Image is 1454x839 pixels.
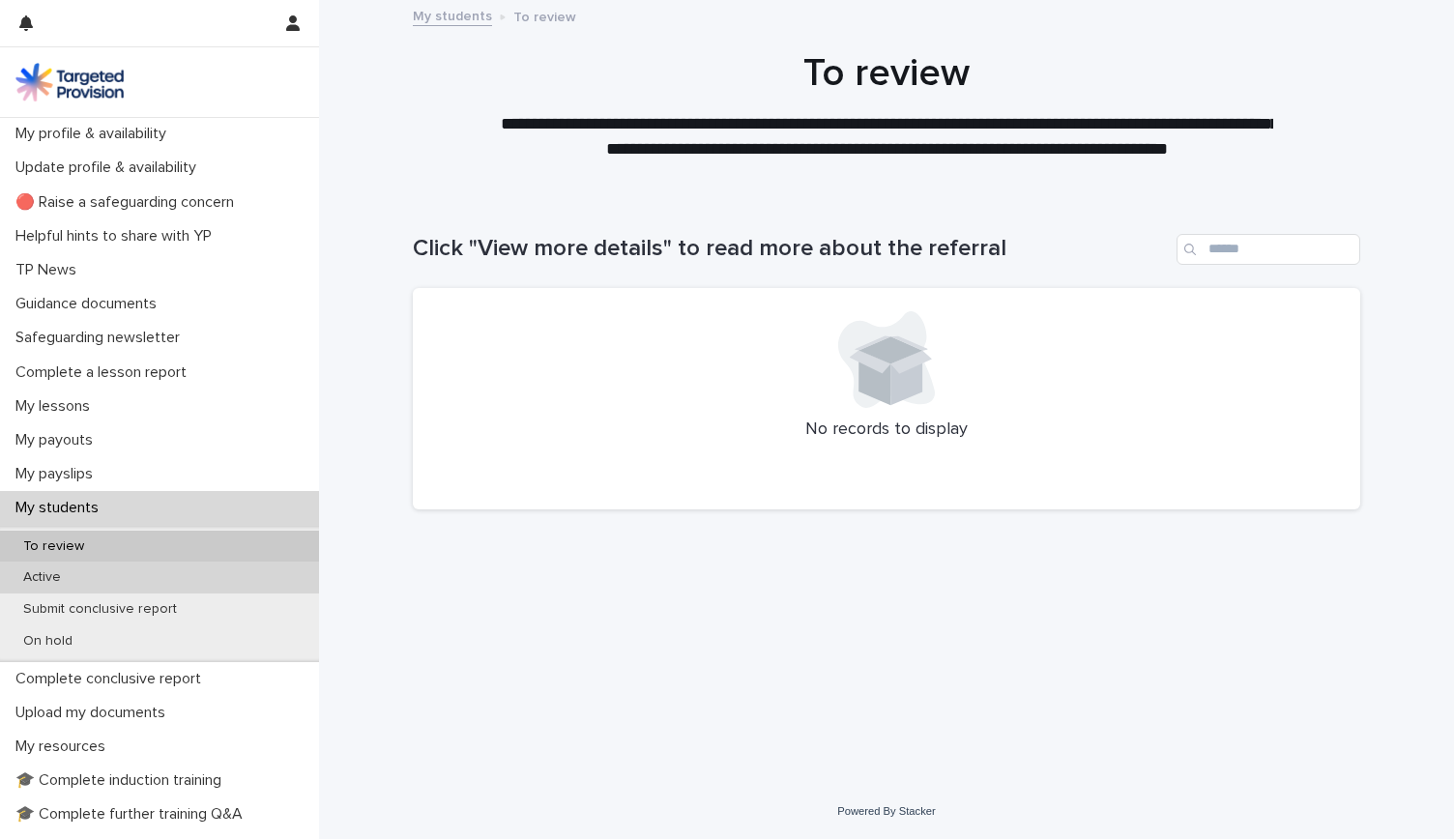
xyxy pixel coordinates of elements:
[8,397,105,416] p: My lessons
[8,805,258,824] p: 🎓 Complete further training Q&A
[8,738,121,756] p: My resources
[8,125,182,143] p: My profile & availability
[8,601,192,618] p: Submit conclusive report
[8,670,217,688] p: Complete conclusive report
[8,261,92,279] p: TP News
[413,50,1360,97] h1: To review
[8,465,108,483] p: My payslips
[8,771,237,790] p: 🎓 Complete induction training
[8,633,88,650] p: On hold
[1177,234,1360,265] input: Search
[436,419,1337,441] p: No records to display
[413,235,1169,263] h1: Click "View more details" to read more about the referral
[8,499,114,517] p: My students
[8,704,181,722] p: Upload my documents
[8,363,202,382] p: Complete a lesson report
[837,805,935,817] a: Powered By Stacker
[8,431,108,449] p: My payouts
[8,227,227,246] p: Helpful hints to share with YP
[8,295,172,313] p: Guidance documents
[8,569,76,586] p: Active
[8,329,195,347] p: Safeguarding newsletter
[413,4,492,26] a: My students
[8,538,100,555] p: To review
[8,193,249,212] p: 🔴 Raise a safeguarding concern
[513,5,576,26] p: To review
[8,159,212,177] p: Update profile & availability
[15,63,124,101] img: M5nRWzHhSzIhMunXDL62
